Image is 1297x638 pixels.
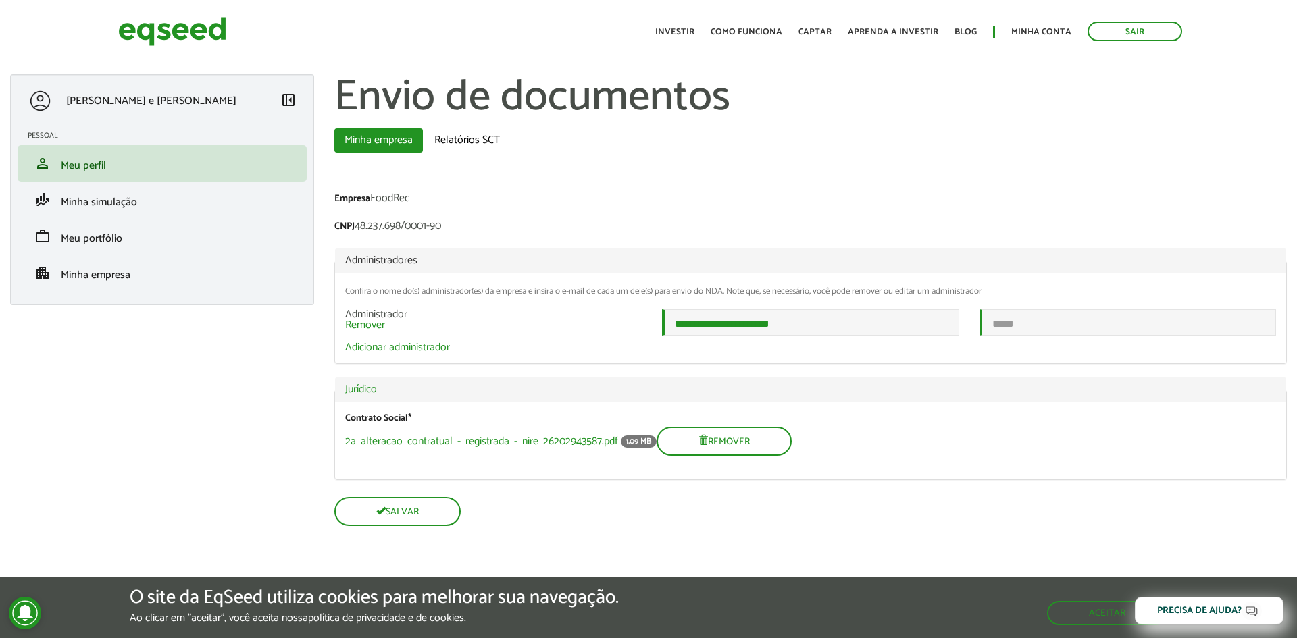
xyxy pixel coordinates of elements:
[345,287,1276,296] div: Confira o nome do(s) administrador(es) da empresa e insira o e-mail de cada um dele(s) para envio...
[848,28,938,36] a: Aprenda a investir
[1047,601,1167,625] button: Aceitar
[1011,28,1071,36] a: Minha conta
[345,384,1276,395] a: Jurídico
[345,342,450,353] a: Adicionar administrador
[657,427,792,456] button: Remover
[28,228,297,244] a: workMeu portfólio
[334,222,355,232] label: CNPJ
[621,435,657,448] span: 1.09 MB
[345,320,385,331] a: Remover
[408,410,411,426] span: Este campo é obrigatório.
[334,194,370,204] label: Empresa
[18,255,307,291] li: Minha empresa
[28,132,307,140] h2: Pessoal
[955,28,977,36] a: Blog
[280,92,297,108] span: left_panel_close
[18,218,307,255] li: Meu portfólio
[34,228,51,244] span: work
[34,155,51,171] span: person
[61,193,137,211] span: Minha simulação
[61,230,122,248] span: Meu portfólio
[334,221,1287,235] div: 48.237.698/0001-90
[334,193,1287,207] div: FoodRec
[66,95,236,107] p: [PERSON_NAME] e [PERSON_NAME]
[711,28,782,36] a: Como funciona
[61,266,130,284] span: Minha empresa
[334,74,1287,122] h1: Envio de documentos
[345,414,411,423] label: Contrato Social
[798,28,832,36] a: Captar
[28,192,297,208] a: finance_modeMinha simulação
[130,587,619,608] h5: O site da EqSeed utiliza cookies para melhorar sua navegação.
[18,145,307,182] li: Meu perfil
[18,182,307,218] li: Minha simulação
[345,436,618,447] a: 2a_alteracao_contratual_-_registrada_-_nire_26202943587.pdf
[335,309,652,331] div: Administrador
[34,192,51,208] span: finance_mode
[334,497,461,526] button: Salvar
[308,613,464,624] a: política de privacidade e de cookies
[1088,22,1182,41] a: Sair
[118,14,226,49] img: EqSeed
[130,612,619,624] p: Ao clicar em "aceitar", você aceita nossa .
[424,128,510,153] a: Relatórios SCT
[280,92,297,111] a: Colapsar menu
[28,265,297,281] a: apartmentMinha empresa
[334,128,423,153] a: Minha empresa
[28,155,297,171] a: personMeu perfil
[345,251,417,269] span: Administradores
[655,28,694,36] a: Investir
[61,157,106,175] span: Meu perfil
[34,265,51,281] span: apartment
